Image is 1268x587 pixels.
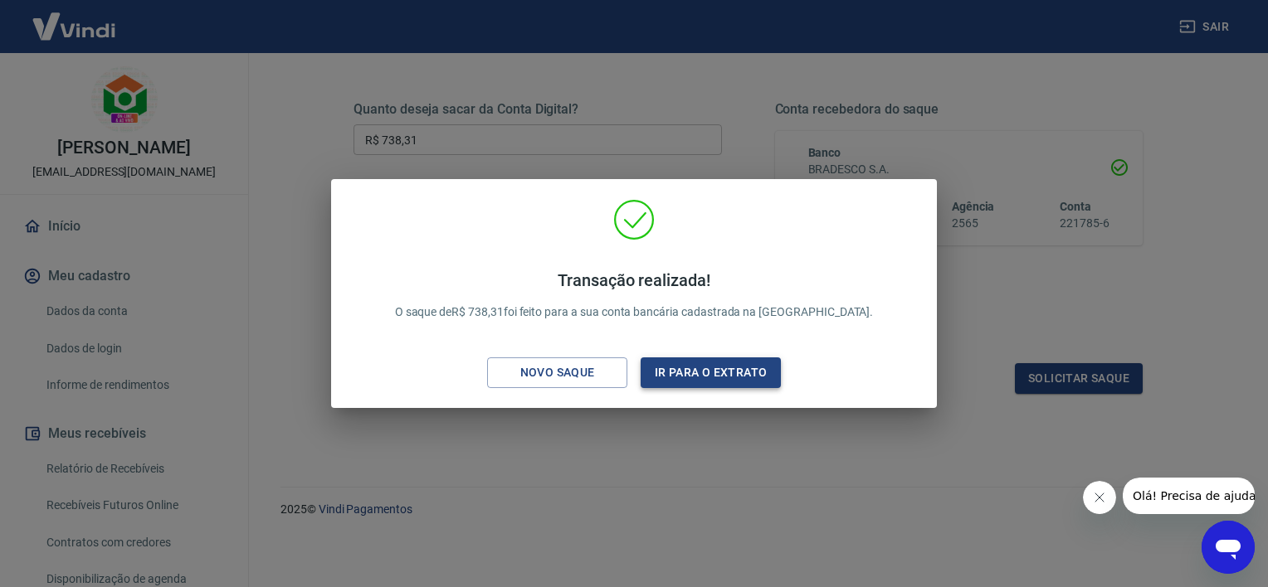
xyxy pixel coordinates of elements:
span: Olá! Precisa de ajuda? [10,12,139,25]
iframe: Fechar mensagem [1083,481,1116,514]
p: O saque de R$ 738,31 foi feito para a sua conta bancária cadastrada na [GEOGRAPHIC_DATA]. [395,270,874,321]
button: Ir para o extrato [641,357,781,388]
button: Novo saque [487,357,627,388]
iframe: Mensagem da empresa [1123,478,1255,514]
h4: Transação realizada! [395,270,874,290]
div: Novo saque [500,362,615,383]
iframe: Botão para abrir a janela de mensagens [1202,521,1255,574]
